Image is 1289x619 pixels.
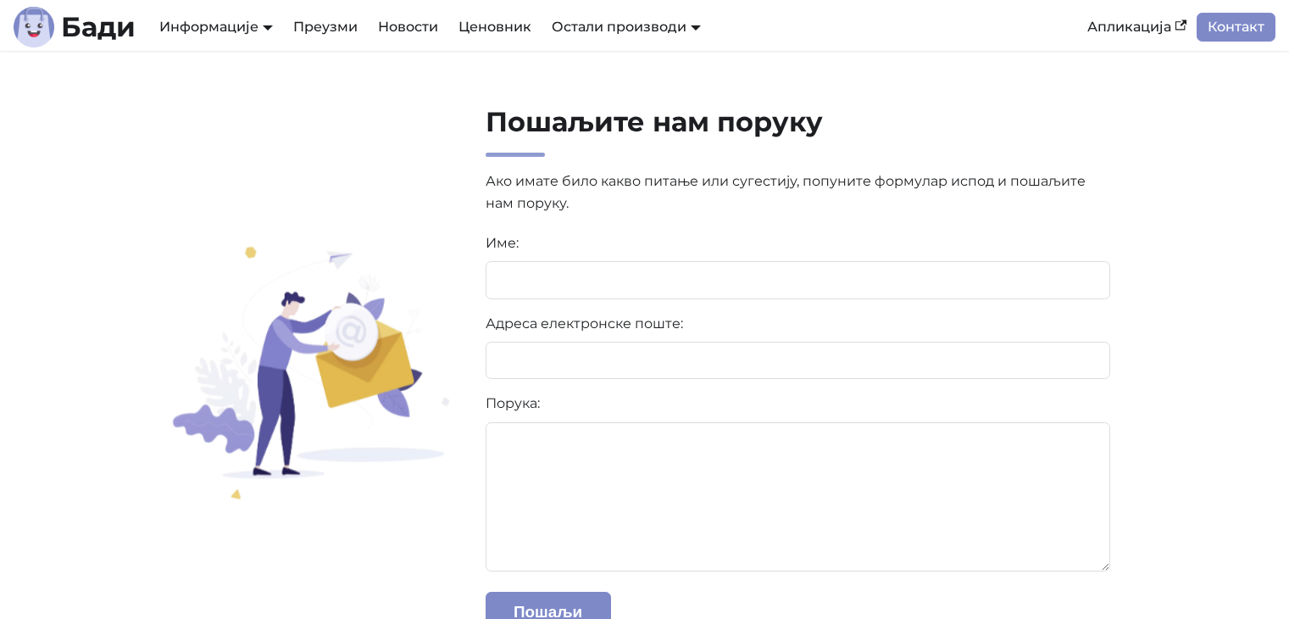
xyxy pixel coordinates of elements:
img: Пошаљите нам поруку [168,246,432,498]
label: Адреса електронске поште: [486,313,1111,335]
img: Пошаљите нам поруку [177,242,447,500]
img: Пошаљите нам поруку [172,244,439,499]
a: Информације [159,19,273,35]
a: Новости [368,13,448,42]
a: ЛогоБади [14,7,136,47]
a: Остали производи [552,19,701,35]
a: Контакт [1197,13,1275,42]
a: Апликација [1077,13,1197,42]
a: Преузми [283,13,368,42]
label: Име: [486,232,1111,254]
label: Порука: [486,393,1111,415]
p: Ако имате било какво питање или сугестију, попуните формулар испод и пошаљите нам поруку. [486,170,1111,215]
a: Ценовник [448,13,542,42]
img: Пошаљите нам поруку [181,239,456,502]
h2: Пошаљите нам поруку [486,105,1111,157]
b: Бади [61,14,136,41]
img: Лого [14,7,54,47]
